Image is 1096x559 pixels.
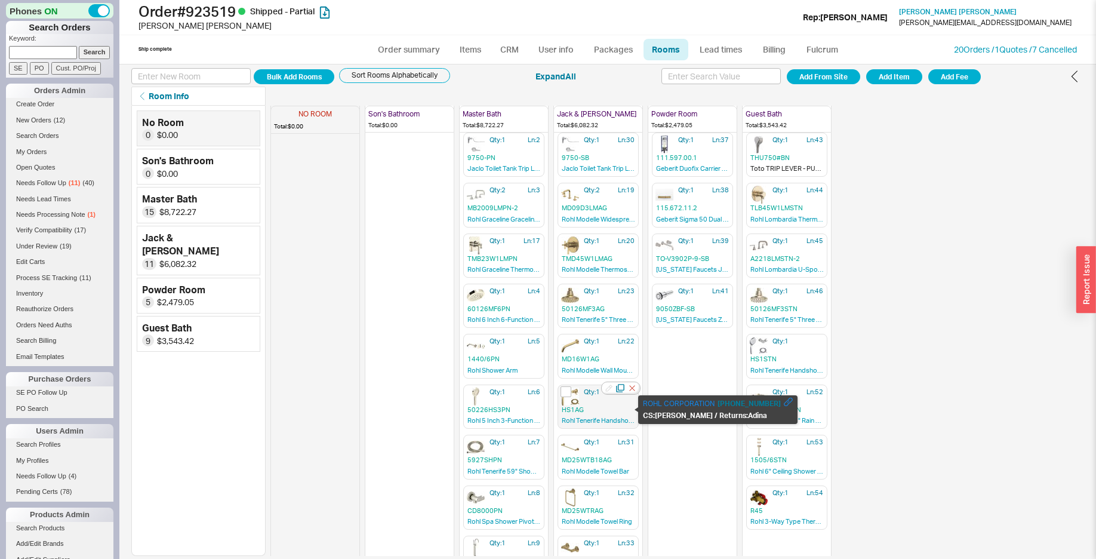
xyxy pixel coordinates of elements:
[460,485,548,535] div: ProductQty:1Ln:8CD8000PNRohl Spa Shower Pivoting Handshower with Hose Outlet
[137,187,260,223] a: Master Bath15$8,722.27
[142,334,154,346] div: 9
[750,467,823,478] a: Rohl 6" Ceiling Shower Arm
[562,215,635,226] a: Rohl Modelle Widespread Lavatory Faucet with U-Spout
[691,39,751,60] a: Lead times
[489,186,506,195] span: Qty: 2
[678,186,694,195] span: Qty: 1
[6,470,113,483] a: Needs Follow Up(4)
[554,132,642,182] div: ProductQty:1Ln:309750-SBJaclo Toilet Tank Trip Lever
[584,337,600,346] span: Qty: 1
[54,116,66,124] span: ( 12 )
[460,182,548,232] div: ProductQty:2Ln:3MB2009LMPN-2Rohl Graceline Graceline Lavatory Faucet
[750,215,823,226] a: Rohl Lombardia Thermostatic and Pressure Balance Trim with 5 Functions
[562,467,635,478] a: Rohl Modelle Towel Bar
[535,70,576,82] button: ExpandAll
[678,236,694,245] span: Qty: 1
[467,506,540,515] span: CD8000PN
[88,211,96,218] span: ( 1 )
[656,164,729,175] a: Geberit Duofix Carrier for 2x4 Installation 1.28/0.8GPF
[750,456,823,465] span: 1505/6STN
[554,384,642,434] div: ProductQty:1HS1AGRohl Tenerife Handshower Set
[489,136,506,145] span: Qty: 1
[554,333,642,383] div: ProductQty:1Ln:22MD16W1AGRohl Modelle Wall Mount Tub Spout
[941,70,968,84] span: Add Fee
[562,153,635,162] span: 9750-SB
[463,121,545,129] div: Total: $8,722.27
[750,366,823,377] a: Rohl Tenerife Handshower Set
[554,233,642,283] div: ProductQty:1Ln:20TMD45W1LMAGRohl Modelle Thermostatic and Pressure Balance Trim with 5 Functions ...
[137,316,260,352] a: Guest Bath9$3,543.42
[678,136,694,145] span: Qty: 1
[467,305,540,314] span: 60126MF6PN
[562,456,635,465] span: MD25WTB18AG
[467,164,540,175] a: Jaclo Toilet Tank Trip Lever
[51,62,101,75] input: Cust. PO/Proj
[6,438,113,451] a: Search Profiles
[489,539,506,548] span: Qty: 1
[9,34,113,46] p: Keyword:
[463,109,545,119] div: Master Bath
[6,508,113,522] div: Products Admin
[648,182,737,232] div: ProductQty:1Ln:38115.672.11.2Geberit Sigma 50 Dual Flush Plate with Zinc Frame in PVD Brass
[460,434,548,484] div: ProductQty:1Ln:75927SHPNRohl Tenerife 59" Shower Hose
[562,355,635,364] span: MD16W1AG
[750,254,823,263] span: A2218LMSTN-2
[16,226,72,234] span: Verify Compatibility
[557,121,639,129] div: Total: $6,082.32
[16,179,66,186] span: Needs Follow Up
[489,337,506,346] span: Qty: 1
[6,372,113,386] div: Purchase Orders
[772,337,789,346] span: Qty: 1
[79,274,91,281] span: ( 11 )
[743,333,831,383] div: ProductQty:1HS1STNRohl Tenerife Handshower Set
[254,69,334,84] button: Bulk Add Rooms
[584,539,600,548] span: Qty: 1
[879,70,910,84] span: Add Item
[562,517,635,528] a: Rohl Modelle Towel Ring
[368,109,451,119] div: Son's Bathroom
[753,39,795,60] a: Billing
[159,258,196,270] div: $6,082.32
[718,398,781,410] button: [PHONE_NUMBER]
[6,424,113,438] div: Users Admin
[157,296,194,308] div: $2,479.05
[142,258,156,270] div: 11
[267,70,322,84] span: Bulk Add Rooms
[743,182,831,232] div: ProductQty:1Ln:44TLB45W1LMSTNRohl Lombardia Thermostatic and Pressure Balance Trim with 5 Functions
[678,287,694,296] span: Qty: 1
[656,254,729,263] span: TO-V3902P-9-SB
[750,355,823,364] span: HS1STN
[772,388,789,397] span: Qty: 1
[899,8,1017,16] a: [PERSON_NAME] [PERSON_NAME]
[562,305,635,314] span: 50126MF3AG
[6,98,113,110] a: Create Order
[743,132,831,182] div: ProductQty:1Ln:43THU750#BNToto TRIP LEVER - PULL ARM TYPE - BRUSHED NICKEL
[250,6,315,16] span: Shipped - Partial
[6,403,113,415] a: PO Search
[30,62,49,75] input: PO
[715,411,718,420] span: /
[352,68,438,82] span: Sort Rooms Alphabetically
[562,406,635,414] span: HS1AG
[584,136,600,145] span: Qty: 1
[562,164,635,175] a: Jaclo Toilet Tank Trip Lever
[460,132,548,182] div: ProductQty:1Ln:29750-PNJaclo Toilet Tank Trip Lever
[554,283,642,333] div: ProductQty:1Ln:2350126MF3AGRohl Tenerife 5" Three Function Showerhead
[467,153,540,162] span: 9750-PN
[44,5,58,17] span: ON
[142,231,245,258] div: Jack & [PERSON_NAME]
[460,283,548,333] div: ProductQty:1Ln:460126MF6PNRohl 6 Inch 6-Function Showerhead
[562,416,635,427] a: Rohl Tenerife Handshower Set
[648,283,737,333] div: ProductQty:1Ln:419050ZBF-SB[US_STATE] Faucets Zero Drain Pop-down Style Lavatory Drain Completely...
[467,467,540,478] a: Rohl Tenerife 59" Shower Hose
[6,386,113,399] a: SE PO Follow Up
[142,283,205,296] div: Powder Room
[489,489,506,497] span: Qty: 1
[75,226,87,234] span: ( 17 )
[138,3,551,20] h1: Order # 923519
[750,315,823,326] a: Rohl Tenerife 5" Three Function Showerhead
[142,129,154,141] div: 0
[467,315,540,326] a: Rohl 6 Inch 6-Function Showerhead
[489,287,506,296] span: Qty: 1
[6,114,113,127] a: New Orders(12)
